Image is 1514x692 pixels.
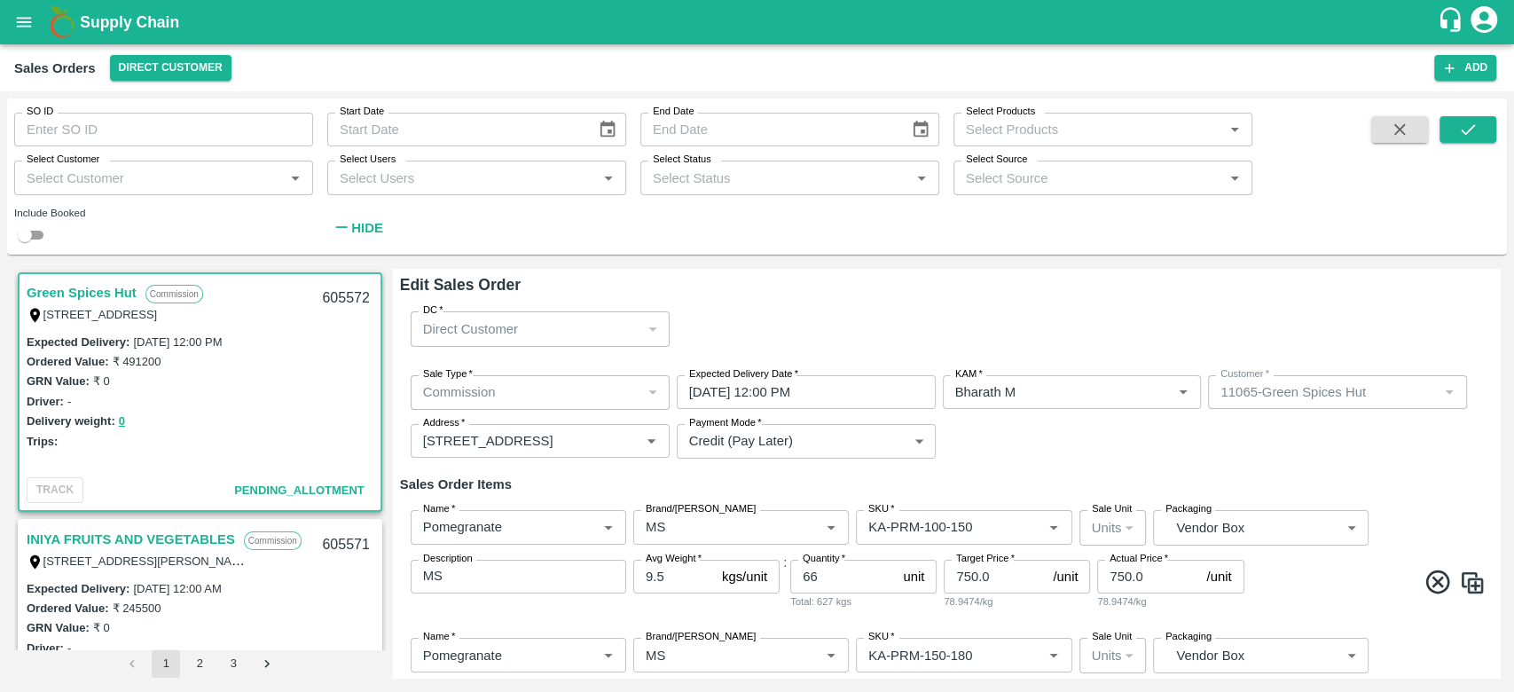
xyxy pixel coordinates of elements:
[689,367,798,381] label: Expected Delivery Date
[1176,646,1339,665] p: Vendor Box
[14,113,313,146] input: Enter SO ID
[597,167,620,190] button: Open
[653,153,711,167] label: Select Status
[27,374,90,388] label: GRN Value:
[1042,515,1065,539] button: Open
[423,416,465,430] label: Address
[910,167,933,190] button: Open
[1165,630,1212,644] label: Packaging
[14,57,96,80] div: Sales Orders
[423,552,473,566] label: Description
[423,319,518,339] p: Direct Customer
[639,643,791,666] input: Create Brand/Marka
[1223,167,1246,190] button: Open
[1092,630,1132,644] label: Sale Unit
[80,13,179,31] b: Supply Chain
[80,10,1437,35] a: Supply Chain
[27,153,99,167] label: Select Customer
[416,643,569,666] input: Name
[340,105,384,119] label: Start Date
[423,567,614,586] textarea: MS
[416,429,612,452] input: Address
[820,515,843,539] button: Open
[1092,518,1122,538] p: Units
[646,552,702,566] label: Avg Weight
[67,395,71,408] label: -
[43,308,158,321] label: [STREET_ADDRESS]
[311,278,380,319] div: 605572
[311,524,380,566] div: 605571
[333,166,592,189] input: Select Users
[423,367,473,381] label: Sale Type
[400,477,512,491] strong: Sales Order Items
[1172,381,1195,404] button: Open
[133,582,221,595] label: [DATE] 12:00 AM
[955,367,983,381] label: KAM
[591,113,624,146] button: Choose date
[959,166,1218,189] input: Select Source
[868,630,894,644] label: SKU
[43,554,253,568] label: [STREET_ADDRESS][PERSON_NAME]
[861,643,1014,666] input: SKU
[646,630,756,644] label: Brand/[PERSON_NAME]
[423,382,496,402] p: Commission
[14,205,313,221] div: Include Booked
[640,113,897,146] input: End Date
[27,335,129,349] label: Expected Delivery :
[327,213,388,243] button: Hide
[803,552,845,566] label: Quantity
[1223,118,1246,141] button: Open
[110,55,231,81] button: Select DC
[646,502,756,516] label: Brand/[PERSON_NAME]
[904,113,937,146] button: Choose date
[868,502,894,516] label: SKU
[956,552,1015,566] label: Target Price
[1165,502,1212,516] label: Packaging
[653,105,694,119] label: End Date
[145,285,203,303] p: Commission
[400,496,1493,624] div: :
[284,167,307,190] button: Open
[722,567,767,586] p: kgs/unit
[1437,6,1468,38] div: customer-support
[1042,643,1065,666] button: Open
[689,416,761,430] label: Payment Mode
[93,621,110,634] label: ₹ 0
[423,630,455,644] label: Name
[185,649,214,678] button: Go to page 2
[1434,55,1496,81] button: Add
[1206,567,1231,586] p: /unit
[820,643,843,666] button: Open
[1176,518,1339,538] p: Vendor Box
[400,272,1493,297] h6: Edit Sales Order
[119,412,125,432] button: 0
[861,515,1014,539] input: SKU
[27,281,137,304] a: Green Spices Hut
[1092,646,1122,665] p: Units
[351,221,382,235] strong: Hide
[689,431,793,451] p: Credit (Pay Later)
[219,649,247,678] button: Go to page 3
[959,118,1218,141] input: Select Products
[639,429,663,452] button: Open
[646,166,905,189] input: Select Status
[115,649,284,678] nav: pagination navigation
[93,374,110,388] label: ₹ 0
[416,515,569,539] input: Name
[597,515,620,539] button: Open
[27,602,108,615] label: Ordered Value:
[944,594,1090,609] div: 78.9474/kg
[903,567,924,586] p: unit
[27,395,64,408] label: Driver:
[790,560,896,594] input: 0.0
[327,113,584,146] input: Start Date
[44,4,80,40] img: logo
[597,643,620,666] button: Open
[27,414,115,428] label: Delivery weight:
[253,649,281,678] button: Go to next page
[633,560,715,594] input: 0.0
[4,2,44,43] button: open drawer
[1053,567,1078,586] p: /unit
[948,381,1144,404] input: KAM
[27,641,64,655] label: Driver:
